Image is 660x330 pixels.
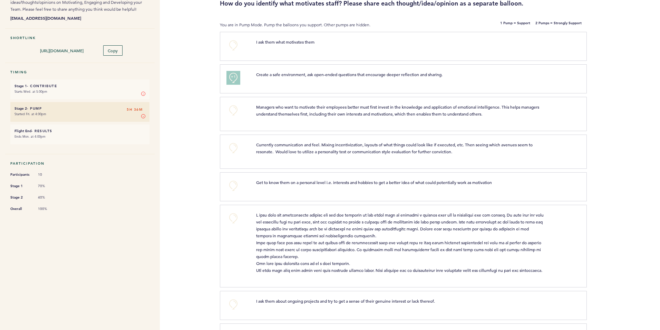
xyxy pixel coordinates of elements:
span: 5H 36M [127,106,143,113]
span: Currently communication and feel. Mixing incentivization, layouts of what things could look like ... [256,142,534,154]
time: Started Fri. at 4:00pm [14,112,46,116]
button: Copy [103,45,123,56]
span: I ask them about ongoing projects and try to get a sense of their genuine interest or lack thereof. [256,298,435,304]
span: Get to know them on a personal level i.e. interests and hobbies to get a better idea of what coul... [256,180,492,185]
span: Participants [10,171,31,178]
small: Stage 1 [14,84,27,88]
span: +1 [231,73,236,80]
b: 1 Pump = Support [500,21,530,28]
small: Stage 2 [14,106,27,111]
span: Overall [10,205,31,212]
time: Starts Wed. at 5:00pm [14,89,47,94]
h6: - Contribute [14,84,145,88]
span: L ipsu dolo sit ametconsecte adipisc eli sed doe temporin ut lab etdol magn al enimadmi v quisnos... [256,212,545,273]
p: You are in Pump Mode. Pump the balloons you support. Other pumps are hidden. [220,21,435,28]
span: Managers who want to motivate their employees better must first invest in the knowledge and appli... [256,104,540,117]
h5: Participation [10,161,149,166]
span: 10 [38,172,59,177]
span: Create a safe environment, ask open-ended questions that encourage deeper reflection and sharing. [256,72,443,77]
button: +1 [226,71,240,85]
span: 40% [38,195,59,200]
span: Copy [108,48,118,53]
h6: - Results [14,129,145,133]
small: Flight End [14,129,31,133]
h6: - Pump [14,106,145,111]
h5: Shortlink [10,36,149,40]
b: 2 Pumps = Strongly Support [535,21,582,28]
span: I ask them what motivates them [256,39,314,45]
b: [EMAIL_ADDRESS][DOMAIN_NAME] [10,15,149,21]
span: Stage 1 [10,183,31,190]
span: 100% [38,207,59,211]
span: 70% [38,184,59,189]
time: Ends Mon. at 4:00pm [14,134,46,139]
h5: Timing [10,70,149,74]
span: Stage 2 [10,194,31,201]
